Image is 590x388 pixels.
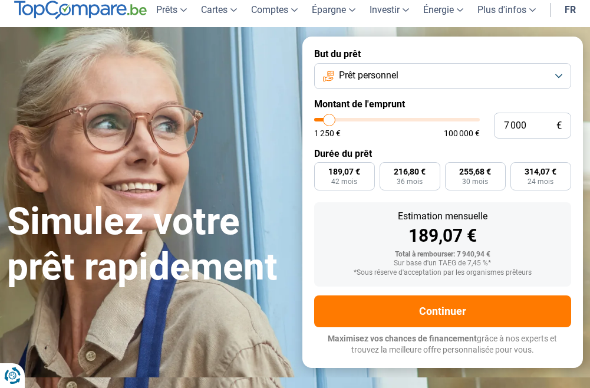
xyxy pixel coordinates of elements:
[525,167,556,176] span: 314,07 €
[314,129,341,137] span: 1 250 €
[328,167,360,176] span: 189,07 €
[324,227,562,245] div: 189,07 €
[314,48,572,60] label: But du prêt
[14,1,147,19] img: TopCompare
[459,167,491,176] span: 255,68 €
[314,98,572,110] label: Montant de l'emprunt
[462,178,488,185] span: 30 mois
[528,178,553,185] span: 24 mois
[331,178,357,185] span: 42 mois
[556,121,562,131] span: €
[397,178,423,185] span: 36 mois
[314,295,572,327] button: Continuer
[314,63,572,89] button: Prêt personnel
[324,269,562,277] div: *Sous réserve d'acceptation par les organismes prêteurs
[324,251,562,259] div: Total à rembourser: 7 940,94 €
[444,129,480,137] span: 100 000 €
[394,167,426,176] span: 216,80 €
[328,334,477,343] span: Maximisez vos chances de financement
[314,333,572,356] p: grâce à nos experts et trouvez la meilleure offre personnalisée pour vous.
[339,69,398,82] span: Prêt personnel
[324,259,562,268] div: Sur base d'un TAEG de 7,45 %*
[314,148,572,159] label: Durée du prêt
[324,212,562,221] div: Estimation mensuelle
[7,199,288,290] h1: Simulez votre prêt rapidement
